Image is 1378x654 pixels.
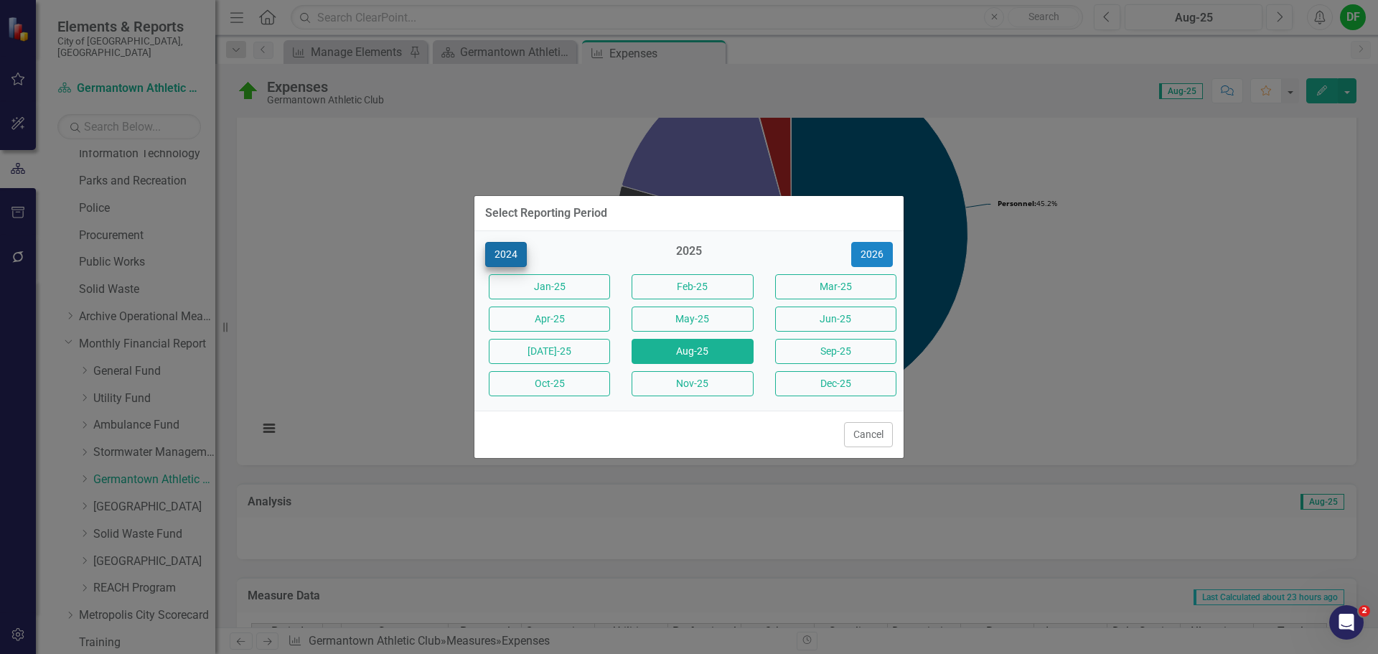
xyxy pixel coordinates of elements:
iframe: Intercom live chat [1329,605,1364,640]
button: Aug-25 [632,339,753,364]
button: Jan-25 [489,274,610,299]
button: Feb-25 [632,274,753,299]
div: 2025 [628,243,749,267]
button: 2024 [485,242,527,267]
button: Mar-25 [775,274,896,299]
button: Nov-25 [632,371,753,396]
button: Dec-25 [775,371,896,396]
button: Apr-25 [489,307,610,332]
button: Jun-25 [775,307,896,332]
button: Cancel [844,422,893,447]
button: Sep-25 [775,339,896,364]
button: [DATE]-25 [489,339,610,364]
span: 2 [1359,605,1370,617]
button: Oct-25 [489,371,610,396]
button: 2026 [851,242,893,267]
div: Select Reporting Period [485,207,607,220]
button: May-25 [632,307,753,332]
